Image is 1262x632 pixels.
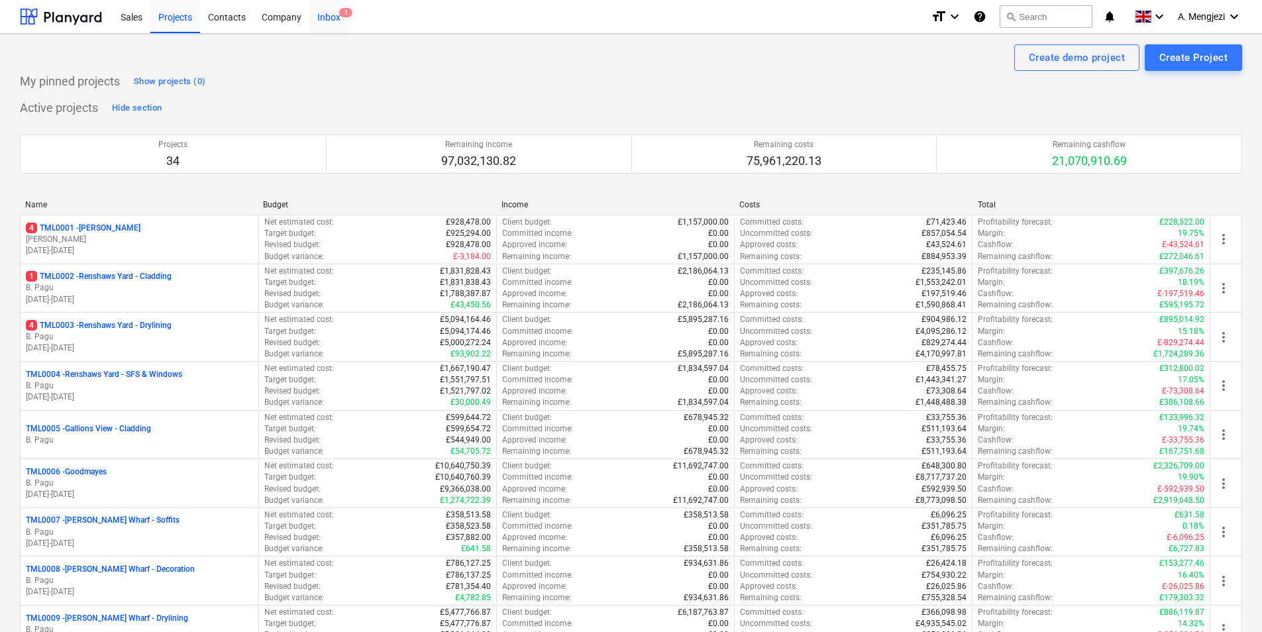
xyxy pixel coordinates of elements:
[1159,363,1204,374] p: £312,800.02
[1052,153,1127,169] p: 21,070,910.69
[978,266,1053,277] p: Profitability forecast :
[264,509,334,521] p: Net estimated cost :
[440,288,491,299] p: £1,788,387.87
[1153,460,1204,472] p: £2,326,709.00
[978,363,1053,374] p: Profitability forecast :
[1159,397,1204,408] p: £386,108.66
[264,460,334,472] p: Net estimated cost :
[264,337,321,348] p: Revised budget :
[440,374,491,386] p: £1,551,797.51
[740,288,798,299] p: Approved costs :
[440,484,491,495] p: £9,366,038.00
[1151,9,1167,25] i: keyboard_arrow_down
[1175,509,1204,521] p: £631.58
[446,412,491,423] p: £599,644.72
[134,74,205,89] div: Show projects (0)
[26,435,253,446] p: B. Pagu
[916,495,967,506] p: £8,773,098.50
[926,217,967,228] p: £71,423.46
[1159,49,1228,66] div: Create Project
[1178,228,1204,239] p: 19.75%
[1159,314,1204,325] p: £895,014.92
[978,532,1014,543] p: Cashflow :
[264,543,324,554] p: Budget variance :
[740,495,802,506] p: Remaining costs :
[740,314,804,325] p: Committed costs :
[740,386,798,397] p: Approved costs :
[947,9,963,25] i: keyboard_arrow_down
[502,288,567,299] p: Approved income :
[441,139,516,150] p: Remaining income
[26,613,188,624] p: TML0009 - [PERSON_NAME] Wharf - Drylining
[26,223,140,234] p: TML0001 - [PERSON_NAME]
[740,446,802,457] p: Remaining costs :
[978,423,1005,435] p: Margin :
[502,266,552,277] p: Client budget :
[978,412,1053,423] p: Profitability forecast :
[264,435,321,446] p: Revised budget :
[978,472,1005,483] p: Margin :
[978,200,1205,209] div: Total
[921,460,967,472] p: £648,300.80
[978,386,1014,397] p: Cashflow :
[158,139,187,150] p: Projects
[264,397,324,408] p: Budget variance :
[441,153,516,169] p: 97,032,130.82
[446,239,491,250] p: £928,478.00
[440,337,491,348] p: £5,000,272.24
[446,435,491,446] p: £544,949.00
[450,397,491,408] p: £30,000.49
[1159,446,1204,457] p: £167,751.68
[112,101,162,116] div: Hide section
[739,200,967,209] div: Costs
[708,288,729,299] p: £0.00
[921,423,967,435] p: £511,193.64
[440,386,491,397] p: £1,521,797.02
[921,484,967,495] p: £592,939.50
[502,532,567,543] p: Approved income :
[740,228,812,239] p: Uncommitted costs :
[1178,277,1204,288] p: 18.19%
[20,100,98,116] p: Active projects
[916,472,967,483] p: £8,717,737.20
[26,342,253,354] p: [DATE] - [DATE]
[1157,484,1204,495] p: £-592,939.50
[684,446,729,457] p: £678,945.32
[26,271,37,282] span: 1
[26,223,253,256] div: 4TML0001 -[PERSON_NAME][PERSON_NAME][DATE]-[DATE]
[921,314,967,325] p: £904,986.12
[26,369,253,403] div: TML0004 -Renshaws Yard - SFS & WindowsB. Pagu[DATE]-[DATE]
[708,472,729,483] p: £0.00
[26,423,151,435] p: TML0005 - Gallions View - Cladding
[708,337,729,348] p: £0.00
[264,228,316,239] p: Target budget :
[502,374,573,386] p: Committed income :
[1162,435,1204,446] p: £-33,755.36
[740,217,804,228] p: Committed costs :
[978,217,1053,228] p: Profitability forecast :
[264,521,316,532] p: Target budget :
[1216,476,1232,492] span: more_vert
[1162,239,1204,250] p: £-43,524.61
[926,435,967,446] p: £33,755.36
[678,314,729,325] p: £5,895,287.16
[502,386,567,397] p: Approved income :
[446,423,491,435] p: £599,654.72
[740,374,812,386] p: Uncommitted costs :
[1145,44,1242,71] button: Create Project
[740,423,812,435] p: Uncommitted costs :
[1162,386,1204,397] p: £-73,308.64
[1157,337,1204,348] p: £-829,274.44
[1216,280,1232,296] span: more_vert
[1167,532,1204,543] p: £-6,096.25
[1000,5,1092,28] button: Search
[678,397,729,408] p: £1,834,597.04
[921,521,967,532] p: £351,785.75
[678,348,729,360] p: £5,895,287.16
[440,495,491,506] p: £1,274,722.39
[26,271,172,282] p: TML0002 - Renshaws Yard - Cladding
[1029,49,1125,66] div: Create demo project
[921,228,967,239] p: £857,054.54
[1216,329,1232,345] span: more_vert
[502,363,552,374] p: Client budget :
